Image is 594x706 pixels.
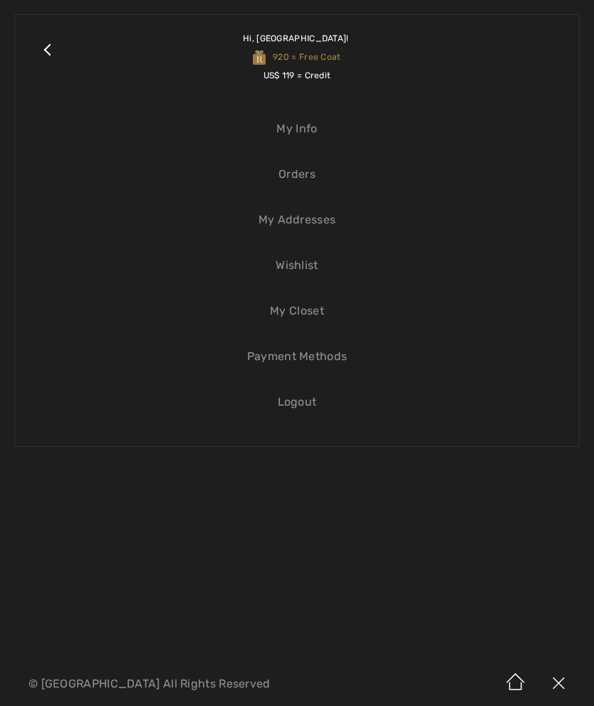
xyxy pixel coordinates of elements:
[28,679,350,689] p: © [GEOGRAPHIC_DATA] All Rights Reserved
[243,33,349,43] span: Hi, [GEOGRAPHIC_DATA]!
[494,662,537,706] img: Home
[29,204,565,236] a: My Addresses
[253,52,340,62] span: 920 = Free Coat
[29,250,565,281] a: Wishlist
[29,113,565,144] a: My Info
[264,70,331,80] span: US$ 119 = Credit
[29,295,565,327] a: My Closet
[29,159,565,190] a: Orders
[29,386,565,418] a: Logout
[29,341,565,372] a: Payment Methods
[537,662,580,706] img: X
